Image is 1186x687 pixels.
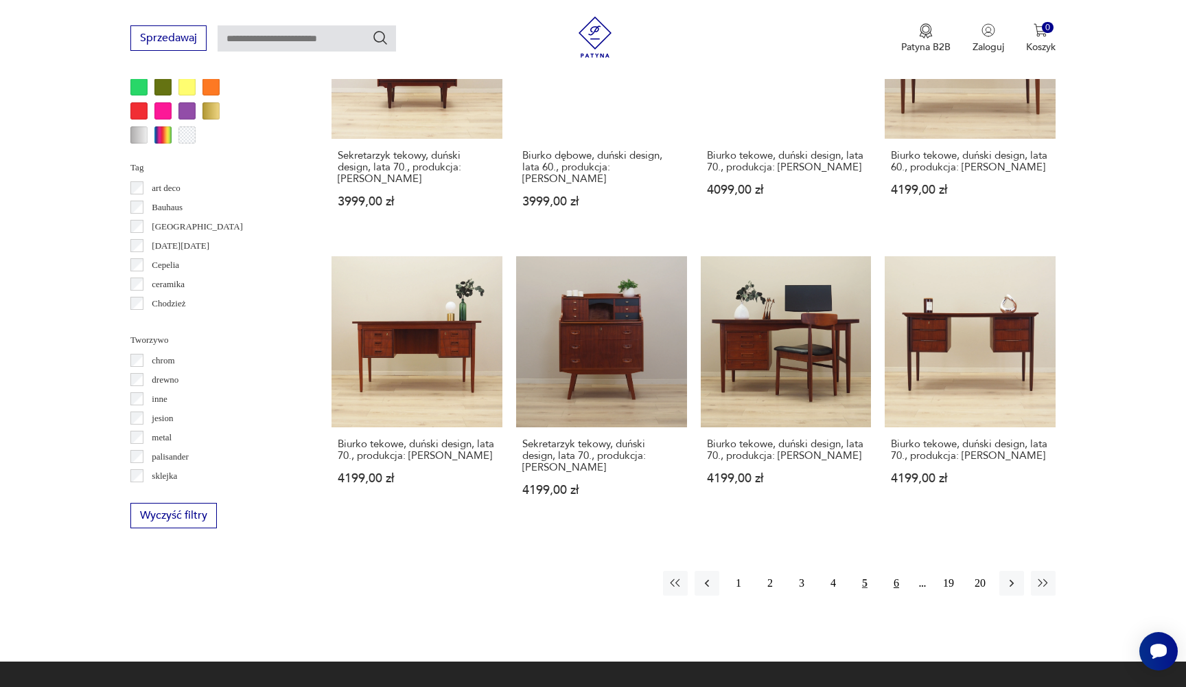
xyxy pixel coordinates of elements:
button: Sprzedawaj [130,25,207,51]
h3: Biurko tekowe, duński design, lata 70., produkcja: [PERSON_NAME] [338,438,496,462]
p: Bauhaus [152,200,183,215]
a: Sprzedawaj [130,34,207,44]
p: metal [152,430,172,445]
a: Biurko tekowe, duński design, lata 70., produkcja: DaniaBiurko tekowe, duński design, lata 70., p... [885,256,1056,523]
button: 0Koszyk [1026,23,1056,54]
a: Biurko tekowe, duński design, lata 70., produkcja: DaniaBiurko tekowe, duński design, lata 70., p... [701,256,872,523]
button: 5 [852,571,877,596]
p: [DATE][DATE] [152,238,209,254]
img: Ikona medalu [919,23,933,38]
h3: Biurko tekowe, duński design, lata 70., produkcja: [PERSON_NAME] [707,438,865,462]
p: szkło [152,488,170,503]
button: Wyczyść filtry [130,503,217,528]
button: 3 [789,571,814,596]
p: Tworzywo [130,333,299,348]
p: Cepelia [152,258,179,273]
button: 20 [968,571,992,596]
a: Sekretarzyk tekowy, duński design, lata 70., produkcja: DaniaSekretarzyk tekowy, duński design, l... [516,256,687,523]
p: 4099,00 zł [707,184,865,196]
p: 4199,00 zł [338,473,496,484]
p: Tag [130,160,299,175]
button: 19 [936,571,961,596]
img: Patyna - sklep z meblami i dekoracjami vintage [574,16,616,58]
p: 3999,00 zł [522,196,681,207]
h3: Sekretarzyk tekowy, duński design, lata 70., produkcja: [PERSON_NAME] [522,438,681,473]
button: Patyna B2B [901,23,951,54]
p: ceramika [152,277,185,292]
button: 6 [884,571,909,596]
p: chrom [152,353,174,368]
p: 4199,00 zł [891,473,1049,484]
p: palisander [152,449,188,464]
button: 1 [726,571,751,596]
h3: Sekretarzyk tekowy, duński design, lata 70., produkcja: [PERSON_NAME] [338,150,496,185]
p: Koszyk [1026,41,1056,54]
p: Ćmielów [152,315,185,330]
p: 4199,00 zł [522,484,681,496]
img: Ikona koszyka [1034,23,1047,37]
p: 4199,00 zł [707,473,865,484]
h3: Biurko tekowe, duński design, lata 60., produkcja: [PERSON_NAME] [891,150,1049,173]
button: Zaloguj [973,23,1004,54]
p: sklejka [152,469,177,484]
a: Ikona medaluPatyna B2B [901,23,951,54]
p: inne [152,392,167,407]
p: art deco [152,181,181,196]
p: [GEOGRAPHIC_DATA] [152,219,243,234]
p: Zaloguj [973,41,1004,54]
button: Szukaj [372,30,388,46]
p: Patyna B2B [901,41,951,54]
h3: Biurko dębowe, duński design, lata 60., produkcja: [PERSON_NAME] [522,150,681,185]
p: drewno [152,372,178,387]
a: Biurko tekowe, duński design, lata 70., produkcja: DaniaBiurko tekowe, duński design, lata 70., p... [332,256,502,523]
button: 2 [758,571,782,596]
p: 3999,00 zł [338,196,496,207]
div: 0 [1042,22,1054,34]
img: Ikonka użytkownika [981,23,995,37]
h3: Biurko tekowe, duński design, lata 70., produkcja: [PERSON_NAME] [707,150,865,173]
p: 4199,00 zł [891,184,1049,196]
iframe: Smartsupp widget button [1139,632,1178,671]
p: jesion [152,411,173,426]
p: Chodzież [152,296,185,311]
h3: Biurko tekowe, duński design, lata 70., produkcja: [PERSON_NAME] [891,438,1049,462]
button: 4 [821,571,846,596]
